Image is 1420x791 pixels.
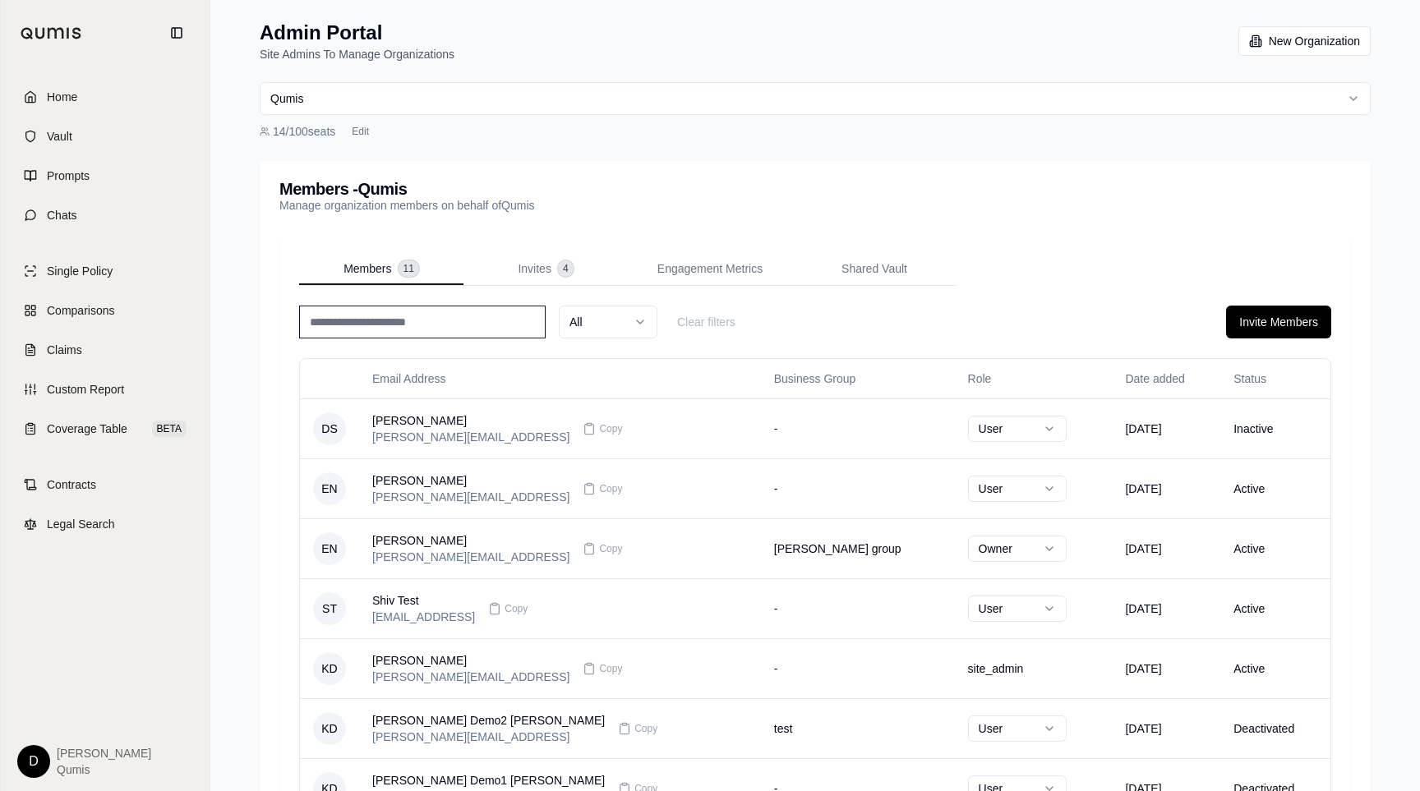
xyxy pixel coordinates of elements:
[611,712,664,745] button: Copy
[372,472,569,489] div: [PERSON_NAME]
[372,592,475,609] div: Shiv Test
[372,549,569,565] div: [PERSON_NAME][EMAIL_ADDRESS]
[47,342,82,358] span: Claims
[11,371,200,407] a: Custom Report
[11,118,200,154] a: Vault
[576,652,629,685] button: Copy
[372,712,605,729] div: [PERSON_NAME] Demo2 [PERSON_NAME]
[1220,359,1330,398] th: Status
[372,609,475,625] div: [EMAIL_ADDRESS]
[21,27,82,39] img: Qumis Logo
[343,260,391,277] span: Members
[1220,638,1330,698] td: Active
[399,260,419,277] span: 11
[761,359,955,398] th: Business Group
[372,652,569,669] div: [PERSON_NAME]
[260,20,454,46] h1: Admin Portal
[841,260,907,277] span: Shared Vault
[599,482,622,495] span: Copy
[761,638,955,698] td: -
[558,260,574,277] span: 4
[372,772,605,789] div: [PERSON_NAME] Demo1 [PERSON_NAME]
[11,506,200,542] a: Legal Search
[11,253,200,289] a: Single Policy
[47,168,90,184] span: Prompts
[599,542,622,555] span: Copy
[1220,398,1330,458] td: Inactive
[576,472,629,505] button: Copy
[152,421,187,437] span: BETA
[576,532,629,565] button: Copy
[1112,518,1220,578] td: [DATE]
[47,381,124,398] span: Custom Report
[657,260,763,277] span: Engagement Metrics
[372,669,569,685] div: [PERSON_NAME][EMAIL_ADDRESS]
[313,592,346,625] span: ST
[599,422,622,435] span: Copy
[11,467,200,503] a: Contracts
[273,123,335,140] span: 14 / 100 seats
[1112,398,1220,458] td: [DATE]
[11,292,200,329] a: Comparisons
[260,46,454,62] p: Site Admins To Manage Organizations
[47,89,77,105] span: Home
[47,263,113,279] span: Single Policy
[11,158,200,194] a: Prompts
[634,722,657,735] span: Copy
[372,412,569,429] div: [PERSON_NAME]
[345,122,376,141] button: Edit
[761,578,955,638] td: -
[955,359,1113,398] th: Role
[57,745,151,761] span: [PERSON_NAME]
[576,412,629,445] button: Copy
[518,260,551,277] span: Invites
[47,421,127,437] span: Coverage Table
[372,429,569,445] div: [PERSON_NAME][EMAIL_ADDRESS]
[11,79,200,115] a: Home
[47,302,114,319] span: Comparisons
[1220,698,1330,758] td: Deactivated
[17,745,50,778] div: D
[313,712,346,745] span: KD
[279,197,535,214] p: Manage organization members on behalf of Qumis
[1112,698,1220,758] td: [DATE]
[505,602,528,615] span: Copy
[47,207,77,223] span: Chats
[1112,578,1220,638] td: [DATE]
[313,412,346,445] span: DS
[761,398,955,458] td: -
[359,359,761,398] th: Email Address
[11,332,200,368] a: Claims
[47,516,115,532] span: Legal Search
[57,761,151,778] span: Qumis
[761,518,955,578] td: [PERSON_NAME] group
[1220,518,1330,578] td: Active
[313,532,346,565] span: EN
[279,181,535,197] h3: Members - Qumis
[164,20,190,46] button: Collapse sidebar
[482,592,534,625] button: Copy
[372,489,569,505] div: [PERSON_NAME][EMAIL_ADDRESS]
[11,411,200,447] a: Coverage TableBETA
[599,662,622,675] span: Copy
[47,476,96,493] span: Contracts
[47,128,72,145] span: Vault
[1112,638,1220,698] td: [DATE]
[372,729,605,745] div: [PERSON_NAME][EMAIL_ADDRESS]
[313,472,346,505] span: EN
[11,197,200,233] a: Chats
[1112,458,1220,518] td: [DATE]
[1226,306,1331,338] button: Invite Members
[1220,578,1330,638] td: Active
[761,698,955,758] td: test
[1112,359,1220,398] th: Date added
[372,532,569,549] div: [PERSON_NAME]
[1220,458,1330,518] td: Active
[968,662,1024,675] span: site_admin
[1238,26,1371,56] button: New Organization
[313,652,346,685] span: KD
[761,458,955,518] td: -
